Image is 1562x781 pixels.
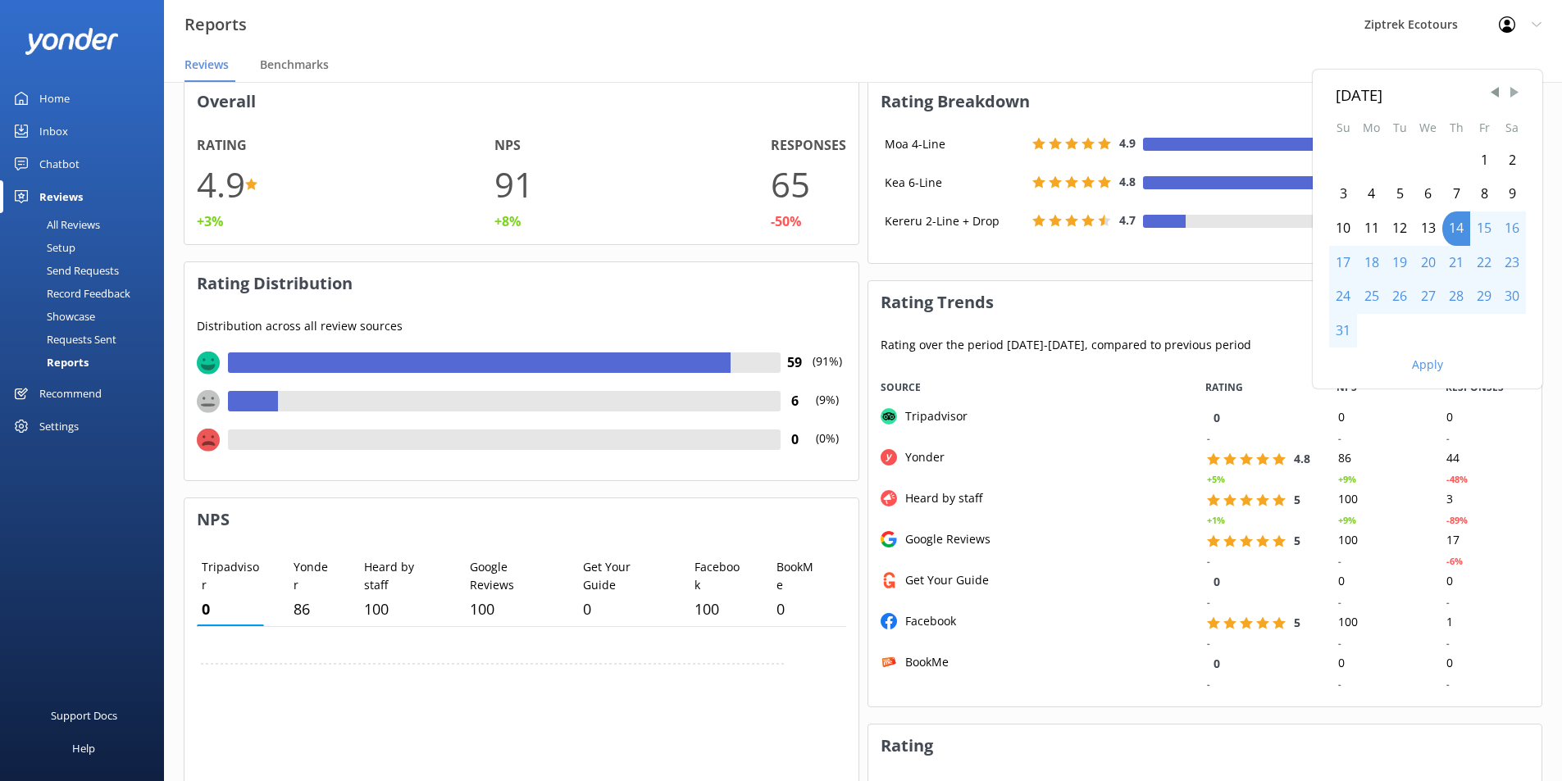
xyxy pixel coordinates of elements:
div: Fri Aug 29 2025 [1470,279,1498,314]
div: Recommend [39,377,102,410]
div: 0 [1325,571,1433,592]
div: Tue Aug 19 2025 [1386,246,1414,280]
div: 0 [1433,571,1542,592]
div: Mon Aug 25 2025 [1357,279,1386,314]
a: Showcase [10,305,164,328]
div: +9% [1337,513,1355,528]
div: Fri Aug 08 2025 [1470,177,1498,211]
p: 0 [776,597,817,621]
div: -48% [1446,472,1467,487]
h3: Reports [184,11,247,38]
h3: Rating Distribution [184,262,858,305]
div: - [1446,677,1449,692]
div: Wed Aug 13 2025 [1414,211,1442,246]
span: 5 [1293,492,1300,507]
div: 0 [1325,653,1433,674]
abbr: Friday [1479,120,1490,135]
div: Fri Aug 22 2025 [1470,246,1498,280]
span: 4.8 [1119,174,1136,189]
div: Fri Aug 15 2025 [1470,211,1498,246]
p: Facebook [694,558,741,595]
abbr: Wednesday [1419,120,1437,135]
div: Tue Aug 26 2025 [1386,279,1414,314]
span: 0 [1213,574,1219,589]
div: Wed Aug 20 2025 [1414,246,1442,280]
p: 100 [694,597,741,621]
div: Sun Aug 24 2025 [1329,279,1357,314]
h3: Rating [868,724,1542,767]
p: 100 [470,597,549,621]
div: Sun Aug 10 2025 [1329,211,1357,246]
div: Get Your Guide [897,571,989,589]
div: Mon Aug 04 2025 [1357,177,1386,211]
div: Record Feedback [10,282,130,305]
div: 17 [1433,530,1542,551]
a: Reports [10,351,164,374]
div: Wed Aug 06 2025 [1414,177,1442,211]
p: Heard by staff [364,558,435,595]
div: - [1337,431,1341,446]
span: Source [881,379,921,395]
span: RATING [1205,379,1243,395]
div: - [1337,636,1341,651]
div: [DATE] [1336,83,1519,107]
button: Apply [1412,359,1443,370]
div: - [1206,677,1209,692]
h4: 6 [781,391,809,412]
div: Requests Sent [10,328,116,351]
div: Tripadvisor [897,407,968,425]
p: 100 [364,597,435,621]
div: - [1446,595,1449,610]
div: - [1337,554,1341,569]
div: - [1206,431,1209,446]
abbr: Monday [1363,120,1380,135]
h1: 91 [494,157,534,211]
p: (91%) [809,352,846,391]
p: 86 [294,597,330,621]
a: Setup [10,236,164,259]
div: - [1206,554,1209,569]
p: (9%) [809,391,846,429]
div: Setup [10,236,75,259]
h3: NPS [184,498,858,541]
p: Get Your Guide [583,558,660,595]
div: - [1446,431,1449,446]
div: -89% [1446,513,1467,528]
a: Record Feedback [10,282,164,305]
h1: 4.9 [197,157,245,211]
div: Sat Aug 23 2025 [1498,246,1526,280]
div: Facebook [897,612,956,630]
span: Previous Month [1487,84,1503,101]
div: Yonder [897,448,945,466]
div: -50% [771,211,801,233]
span: 0 [1213,410,1219,425]
div: - [1446,636,1449,651]
div: Thu Aug 21 2025 [1442,246,1470,280]
div: Reviews [39,180,83,213]
span: 4.8 [1293,451,1309,466]
h3: Rating Breakdown [868,80,1542,123]
div: - [1337,595,1341,610]
h4: Responses [771,135,846,157]
div: +3% [197,211,223,233]
div: - [1337,677,1341,692]
abbr: Tuesday [1393,120,1407,135]
p: (0%) [809,429,846,468]
h3: Rating Trends [868,281,1542,324]
div: Sat Aug 02 2025 [1498,143,1526,178]
div: Sun Aug 03 2025 [1329,177,1357,211]
p: Rating over the period [DATE] - [DATE] , compared to previous period [881,336,1530,354]
div: Tue Aug 12 2025 [1386,211,1414,246]
div: Thu Aug 28 2025 [1442,279,1470,314]
div: Help [72,732,95,765]
div: 44 [1433,448,1542,469]
h3: Overall [184,80,858,123]
h1: 65 [771,157,810,211]
p: 0 [202,597,259,621]
div: - [1206,595,1209,610]
div: Sun Aug 31 2025 [1329,314,1357,348]
div: +1% [1206,513,1224,528]
span: Next Month [1506,84,1523,101]
div: BookMe [897,653,949,671]
span: Reviews [184,57,229,73]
